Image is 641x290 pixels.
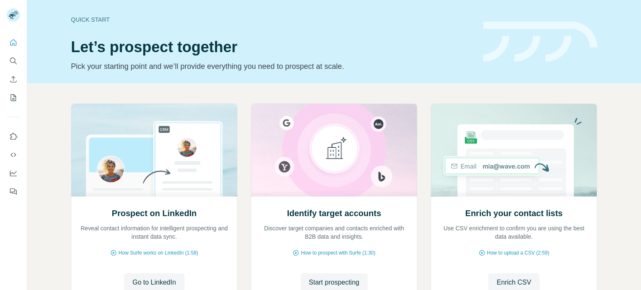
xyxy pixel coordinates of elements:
[7,184,20,199] button: Feedback
[71,104,237,197] img: Prospect on LinkedIn
[487,249,549,257] span: How to upload a CSV (2:59)
[80,224,229,241] p: Reveal contact information for intelligent prospecting and instant data sync.
[132,277,176,287] span: Go to LinkedIn
[7,35,20,50] button: Quick start
[439,224,588,241] p: Use CSV enrichment to confirm you are using the best data available.
[7,147,20,162] button: Use Surfe API
[71,15,473,24] div: Quick start
[119,249,198,257] span: How Surfe works on LinkedIn (1:58)
[301,249,375,257] span: How to prospect with Surfe (1:30)
[287,207,381,219] h2: Identify target accounts
[7,90,20,105] button: My lists
[71,61,473,72] p: Pick your starting point and we’ll provide everything you need to prospect at scale.
[483,22,597,62] img: banner
[309,277,359,287] span: Start prospecting
[465,207,563,219] h2: Enrich your contact lists
[7,129,20,144] button: Use Surfe on LinkedIn
[251,104,417,197] img: Identify target accounts
[431,104,597,197] img: Enrich your contact lists
[7,72,20,87] button: Enrich CSV
[497,277,531,287] span: Enrich CSV
[260,224,409,241] p: Discover target companies and contacts enriched with B2B data and insights.
[7,166,20,181] button: Dashboard
[112,207,197,219] h2: Prospect on LinkedIn
[7,53,20,68] button: Search
[71,39,473,55] h1: Let’s prospect together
